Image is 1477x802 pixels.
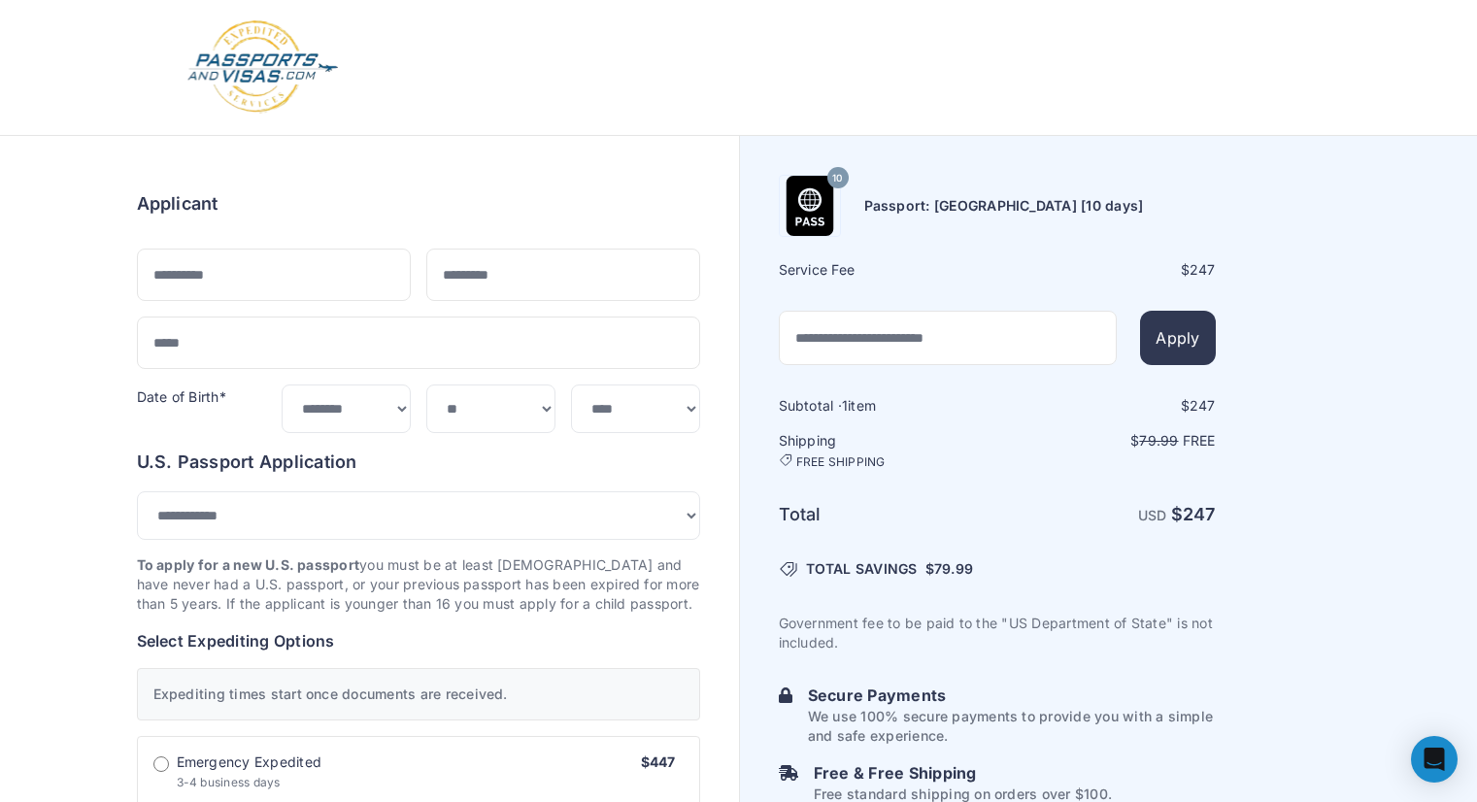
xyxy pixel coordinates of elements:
[999,396,1216,416] div: $
[779,260,995,280] h6: Service Fee
[780,176,840,236] img: Product Name
[137,190,218,217] h6: Applicant
[934,560,973,577] span: 79.99
[177,775,281,789] span: 3-4 business days
[1138,507,1167,523] span: USD
[808,707,1216,746] p: We use 100% secure payments to provide you with a simple and safe experience.
[137,449,700,476] h6: U.S. Passport Application
[925,559,973,579] span: $
[864,196,1144,216] h6: Passport: [GEOGRAPHIC_DATA] [10 days]
[137,388,226,405] label: Date of Birth*
[1171,504,1216,524] strong: $
[1183,432,1216,449] span: Free
[1139,432,1178,449] span: 79.99
[832,166,842,191] span: 10
[779,431,995,470] h6: Shipping
[842,397,848,414] span: 1
[999,431,1216,451] p: $
[814,761,1112,785] h6: Free & Free Shipping
[796,454,886,470] span: FREE SHIPPING
[185,19,340,116] img: Logo
[1190,397,1216,414] span: 247
[999,260,1216,280] div: $
[806,559,918,579] span: TOTAL SAVINGS
[779,396,995,416] h6: Subtotal · item
[137,556,360,573] strong: To apply for a new U.S. passport
[808,684,1216,707] h6: Secure Payments
[641,753,676,770] span: $447
[779,614,1216,652] p: Government fee to be paid to the "US Department of State" is not included.
[177,752,322,772] span: Emergency Expedited
[1411,736,1458,783] div: Open Intercom Messenger
[137,629,700,652] h6: Select Expediting Options
[779,501,995,528] h6: Total
[1190,261,1216,278] span: 247
[137,668,700,720] div: Expediting times start once documents are received.
[137,555,700,614] p: you must be at least [DEMOGRAPHIC_DATA] and have never had a U.S. passport, or your previous pass...
[1183,504,1216,524] span: 247
[1140,311,1215,365] button: Apply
